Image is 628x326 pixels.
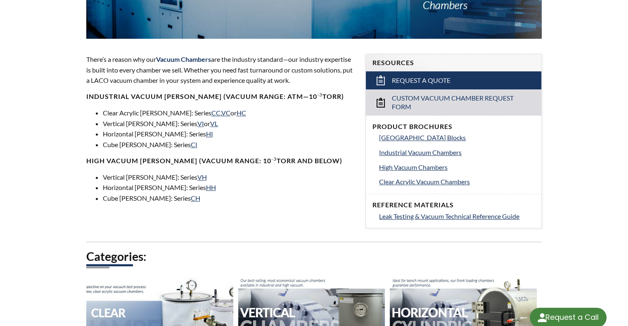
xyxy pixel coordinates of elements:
[210,120,218,127] a: VL
[197,173,207,181] a: VH
[392,76,450,85] span: Request a Quote
[206,130,213,138] a: HI
[156,55,211,63] span: Vacuum Chambers
[221,109,230,117] a: VC
[366,89,541,115] a: Custom Vacuum Chamber Request Form
[379,212,519,220] span: Leak Testing & Vacuum Technical Reference Guide
[103,108,356,118] li: Clear Acrylic [PERSON_NAME]: Series , or
[379,178,470,185] span: Clear Acrylic Vacuum Chambers
[379,176,535,187] a: Clear Acrylic Vacuum Chambers
[103,118,356,129] li: Vertical [PERSON_NAME]: Series or
[103,182,356,193] li: Horizontal [PERSON_NAME]: Series
[103,129,356,139] li: Horizontal [PERSON_NAME]: Series
[379,163,448,171] span: High Vacuum Chambers
[103,193,356,204] li: Cube [PERSON_NAME]: Series
[379,211,535,222] a: Leak Testing & Vacuum Technical Reference Guide
[379,132,535,143] a: [GEOGRAPHIC_DATA] Blocks
[86,249,542,264] h2: Categories:
[379,148,462,156] span: Industrial Vacuum Chambers
[86,92,356,101] h4: Industrial Vacuum [PERSON_NAME] (vacuum range: atm—10 Torr)
[317,91,322,98] sup: -3
[206,183,216,191] a: HH
[379,147,535,158] a: Industrial Vacuum Chambers
[211,109,220,117] a: CC
[191,141,197,148] a: CI
[392,94,517,111] span: Custom Vacuum Chamber Request Form
[372,59,535,67] h4: Resources
[197,120,204,127] a: VI
[379,134,466,141] span: [GEOGRAPHIC_DATA] Blocks
[237,109,246,117] a: HC
[372,122,535,131] h4: Product Brochures
[103,139,356,150] li: Cube [PERSON_NAME]: Series
[366,71,541,89] a: Request a Quote
[372,201,535,209] h4: Reference Materials
[86,157,356,165] h4: High Vacuum [PERSON_NAME] (Vacuum range: 10 Torr and below)
[271,156,277,162] sup: -3
[86,54,356,86] p: There’s a reason why our are the industry standard—our industry expertise is built into every cha...
[103,172,356,183] li: Vertical [PERSON_NAME]: Series
[536,311,549,324] img: round button
[191,194,200,202] a: CH
[379,162,535,173] a: High Vacuum Chambers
